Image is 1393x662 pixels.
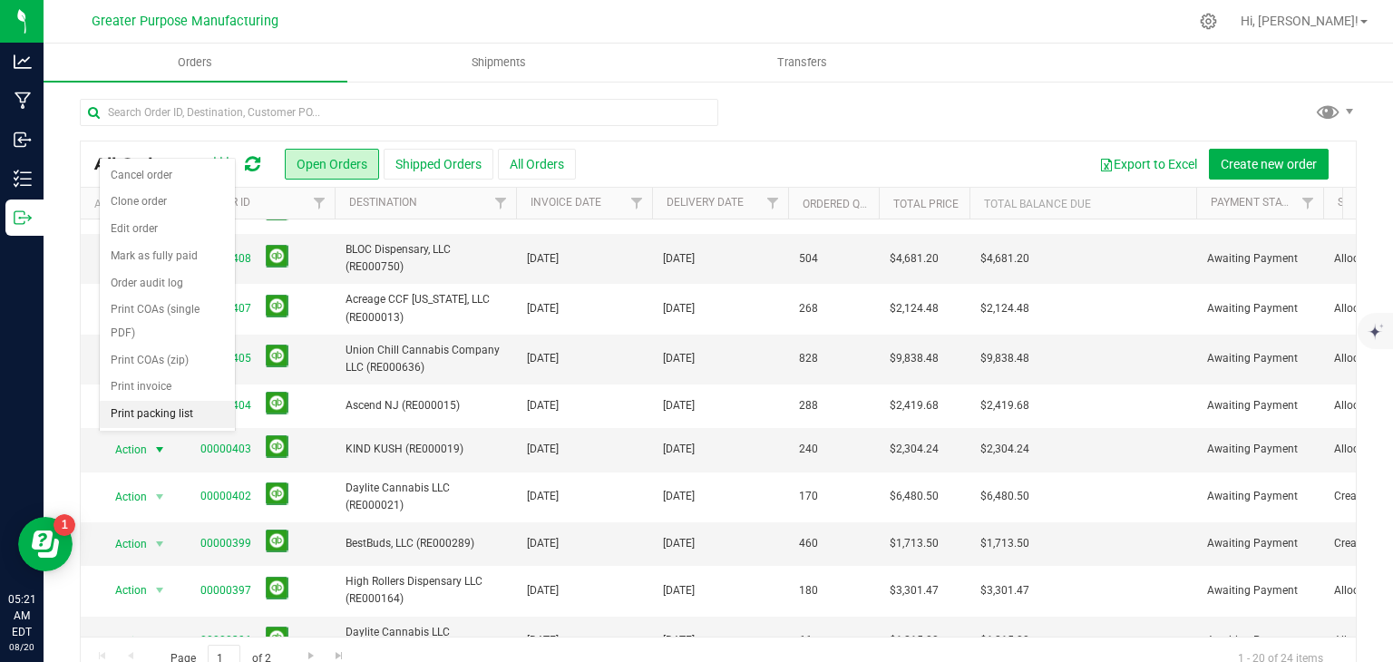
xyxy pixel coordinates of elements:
th: Total Balance Due [969,188,1196,219]
span: Awaiting Payment [1207,441,1312,458]
span: 268 [799,300,818,317]
span: Awaiting Payment [1207,582,1312,599]
div: Actions [94,198,182,210]
span: $1,713.50 [980,535,1029,552]
p: 05:21 AM EDT [8,591,35,640]
span: [DATE] [663,300,695,317]
a: Payment Status [1211,196,1301,209]
span: Shipments [447,54,550,71]
span: [DATE] [527,488,559,505]
span: Action [99,578,148,603]
a: Orders [44,44,347,82]
li: Print COAs (single PDF) [100,297,235,346]
inline-svg: Inventory [14,170,32,188]
span: $2,419.68 [890,397,939,414]
span: Daylite Cannabis LLC (RE000021) [346,480,505,514]
span: select [149,628,171,654]
a: Total Price [893,198,959,210]
li: Print COAs (zip) [100,347,235,375]
span: Awaiting Payment [1207,350,1312,367]
span: Awaiting Payment [1207,250,1312,268]
a: Destination [349,196,417,209]
a: 00000402 [200,488,251,505]
a: Status [1338,196,1377,209]
p: 08/20 [8,640,35,654]
span: [DATE] [663,535,695,552]
button: Export to Excel [1087,149,1209,180]
a: Filter [1293,188,1323,219]
div: Manage settings [1197,13,1220,30]
a: Filter [305,188,335,219]
span: $2,124.48 [980,300,1029,317]
span: [DATE] [663,397,695,414]
span: $3,301.47 [980,582,1029,599]
inline-svg: Analytics [14,53,32,71]
span: Action [99,628,148,654]
span: select [149,531,171,557]
span: $9,838.48 [980,350,1029,367]
li: Order audit log [100,270,235,297]
span: 828 [799,350,818,367]
li: Print invoice [100,374,235,401]
span: [DATE] [663,350,695,367]
span: [DATE] [663,441,695,458]
span: Transfers [753,54,852,71]
span: select [149,484,171,510]
span: [DATE] [527,397,559,414]
span: Union Chill Cannabis Company LLC (RE000636) [346,342,505,376]
a: 00000396 [200,632,251,649]
a: Filter [622,188,652,219]
a: 00000397 [200,582,251,599]
li: Print packing list [100,401,235,428]
iframe: Resource center unread badge [54,514,75,536]
a: 00000399 [200,535,251,552]
span: $2,304.24 [890,441,939,458]
span: Action [99,531,148,557]
span: 288 [799,397,818,414]
span: Action [99,484,148,510]
span: $6,480.50 [980,488,1029,505]
span: $3,301.47 [890,582,939,599]
input: Search Order ID, Destination, Customer PO... [80,99,718,126]
li: Edit order [100,216,235,243]
span: select [149,578,171,603]
span: 170 [799,488,818,505]
span: 240 [799,441,818,458]
span: Orders [153,54,237,71]
span: All Orders [94,154,197,174]
span: 504 [799,250,818,268]
span: Greater Purpose Manufacturing [92,14,278,29]
span: [DATE] [527,441,559,458]
button: All Orders [498,149,576,180]
span: [DATE] [663,250,695,268]
span: Create new order [1221,157,1317,171]
span: $2,124.48 [890,300,939,317]
a: Delivery Date [667,196,744,209]
button: Shipped Orders [384,149,493,180]
inline-svg: Outbound [14,209,32,227]
span: Awaiting Payment [1207,300,1312,317]
span: KIND KUSH (RE000019) [346,441,505,458]
a: Ordered qty [803,198,872,210]
span: 180 [799,582,818,599]
span: Awaiting Payment [1207,632,1312,649]
span: 460 [799,535,818,552]
button: Open Orders [285,149,379,180]
inline-svg: Inbound [14,131,32,149]
span: $9,838.48 [890,350,939,367]
span: High Rollers Dispensary LLC (RE000164) [346,573,505,608]
button: Create new order [1209,149,1329,180]
span: $1,815.00 [980,632,1029,649]
a: Filter [486,188,516,219]
a: Shipments [347,44,651,82]
span: $2,419.68 [980,397,1029,414]
iframe: Resource center [18,517,73,571]
a: 00000403 [200,441,251,458]
span: [DATE] [527,350,559,367]
span: Hi, [PERSON_NAME]! [1241,14,1359,28]
li: Cancel order [100,162,235,190]
span: [DATE] [527,582,559,599]
span: [DATE] [663,488,695,505]
a: Transfers [651,44,955,82]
